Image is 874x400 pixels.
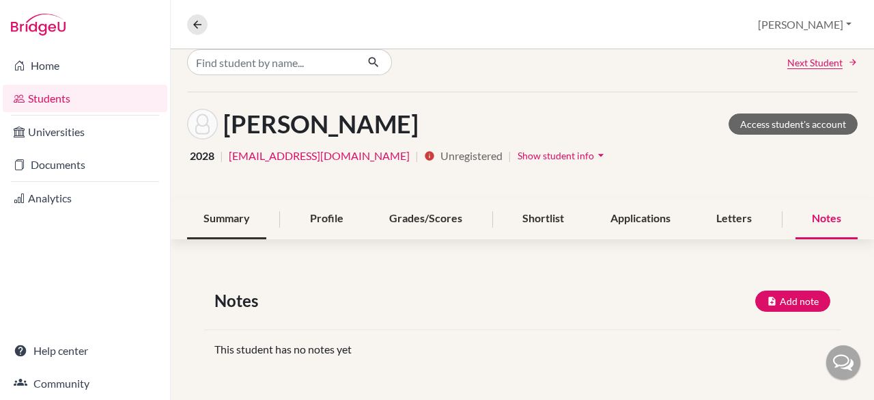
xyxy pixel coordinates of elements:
[294,199,360,239] div: Profile
[3,185,167,212] a: Analytics
[518,150,594,161] span: Show student info
[787,55,843,70] span: Next Student
[3,118,167,146] a: Universities
[424,150,435,161] i: info
[3,151,167,178] a: Documents
[700,199,768,239] div: Letters
[729,114,858,135] a: Access student's account
[755,291,830,312] button: Add note
[440,148,503,164] span: Unregistered
[373,199,479,239] div: Grades/Scores
[220,148,223,164] span: |
[229,148,410,164] a: [EMAIL_ADDRESS][DOMAIN_NAME]
[508,148,511,164] span: |
[11,14,66,36] img: Bridge-U
[187,199,266,239] div: Summary
[517,145,608,166] button: Show student infoarrow_drop_down
[223,109,419,139] h1: [PERSON_NAME]
[795,199,858,239] div: Notes
[214,289,264,313] span: Notes
[594,148,608,162] i: arrow_drop_down
[3,52,167,79] a: Home
[31,10,59,22] span: Help
[752,12,858,38] button: [PERSON_NAME]
[187,109,218,139] img: Dipesh Acharya's avatar
[594,199,687,239] div: Applications
[415,148,419,164] span: |
[3,337,167,364] a: Help center
[187,49,356,75] input: Find student by name...
[204,341,841,358] div: This student has no notes yet
[506,199,580,239] div: Shortlist
[3,85,167,112] a: Students
[190,148,214,164] span: 2028
[787,55,858,70] a: Next Student
[3,370,167,397] a: Community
